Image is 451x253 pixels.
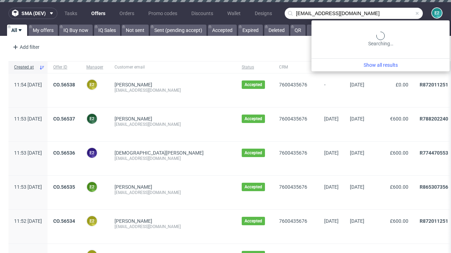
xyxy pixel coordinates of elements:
[115,224,230,229] div: [EMAIL_ADDRESS][DOMAIN_NAME]
[115,156,230,161] div: [EMAIL_ADDRESS][DOMAIN_NAME]
[59,25,93,36] a: IQ Buy now
[282,8,303,19] a: Users
[350,82,364,87] span: [DATE]
[14,82,42,87] span: 11:54 [DATE]
[245,82,262,87] span: Accepted
[264,25,289,36] a: Deleted
[279,184,307,190] a: 7600435676
[324,116,339,122] span: [DATE]
[8,8,57,19] button: sma (dev)
[115,87,230,93] div: [EMAIL_ADDRESS][DOMAIN_NAME]
[29,25,58,36] a: My offers
[420,116,448,122] a: R788202240
[245,184,262,190] span: Accepted
[324,184,339,190] span: [DATE]
[14,218,42,224] span: 11:52 [DATE]
[53,184,75,190] a: CO.56535
[279,116,307,122] a: 7600435676
[21,11,46,16] span: sma (dev)
[279,218,307,224] a: 7600435676
[350,218,364,224] span: [DATE]
[245,218,262,224] span: Accepted
[238,25,263,36] a: Expired
[245,150,262,156] span: Accepted
[53,150,75,156] a: CO.56536
[87,148,97,158] figcaption: e2
[242,64,268,70] span: Status
[245,116,262,122] span: Accepted
[115,122,230,127] div: [EMAIL_ADDRESS][DOMAIN_NAME]
[115,184,152,190] a: [PERSON_NAME]
[94,25,120,36] a: IQ Sales
[86,64,103,70] span: Manager
[420,150,448,156] a: R774470553
[251,8,276,19] a: Designs
[150,25,206,36] a: Sent (pending accept)
[53,116,75,122] a: CO.56537
[279,82,307,87] a: 7600435676
[10,41,41,53] div: Add filter
[187,8,217,19] a: Discounts
[350,184,364,190] span: [DATE]
[87,8,110,19] a: Offers
[324,82,339,99] span: -
[420,184,448,190] a: R865307356
[115,150,204,156] a: [DEMOGRAPHIC_DATA][PERSON_NAME]
[390,150,408,156] span: £600.00
[390,116,408,122] span: €600.00
[14,64,36,70] span: Created at
[7,25,27,36] a: All
[115,116,152,122] a: [PERSON_NAME]
[87,182,97,192] figcaption: e2
[87,80,97,90] figcaption: e2
[115,218,152,224] a: [PERSON_NAME]
[279,150,307,156] a: 7600435676
[60,8,81,19] a: Tasks
[122,25,149,36] a: Not sent
[390,184,408,190] span: £600.00
[87,216,97,226] figcaption: e2
[223,8,245,19] a: Wallet
[314,32,447,47] div: Searching…
[314,61,447,69] a: Show all results
[279,64,313,70] span: CRM
[432,8,442,18] figcaption: e2
[324,218,339,224] span: [DATE]
[53,218,75,224] a: CO.56534
[350,116,364,122] span: [DATE]
[115,8,138,19] a: Orders
[115,82,152,87] a: [PERSON_NAME]
[53,82,75,87] a: CO.56538
[87,114,97,124] figcaption: e2
[53,64,75,70] span: Offer ID
[14,184,42,190] span: 11:53 [DATE]
[396,82,408,87] span: £0.00
[14,150,42,156] span: 11:53 [DATE]
[350,150,364,156] span: [DATE]
[144,8,181,19] a: Promo codes
[420,82,448,87] a: R872011251
[14,116,42,122] span: 11:53 [DATE]
[390,218,408,224] span: £600.00
[420,218,448,224] a: R872011251
[324,150,339,156] span: [DATE]
[208,25,237,36] a: Accepted
[115,64,230,70] span: Customer email
[115,190,230,195] div: [EMAIL_ADDRESS][DOMAIN_NAME]
[290,25,305,36] a: QR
